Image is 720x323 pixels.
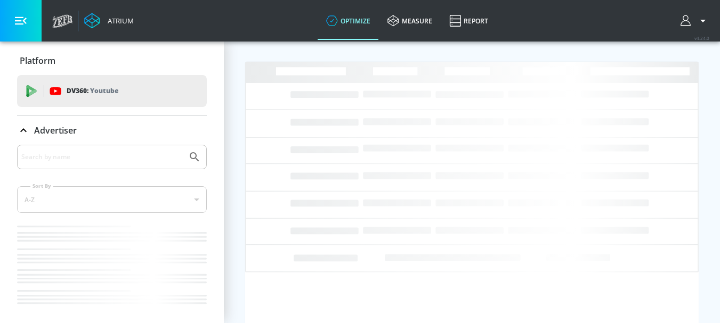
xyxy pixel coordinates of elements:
div: A-Z [17,186,207,213]
label: Sort By [30,183,53,189]
p: DV360: [67,85,118,97]
p: Youtube [90,85,118,96]
a: measure [379,2,441,40]
p: Advertiser [34,125,77,136]
div: Platform [17,46,207,76]
a: Atrium [84,13,134,29]
div: Advertiser [17,115,207,145]
a: Report [441,2,497,40]
a: optimize [318,2,379,40]
input: Search by name [21,150,183,164]
div: DV360: Youtube [17,75,207,107]
p: Platform [20,55,55,67]
div: Atrium [103,16,134,26]
span: v 4.24.0 [694,35,709,41]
